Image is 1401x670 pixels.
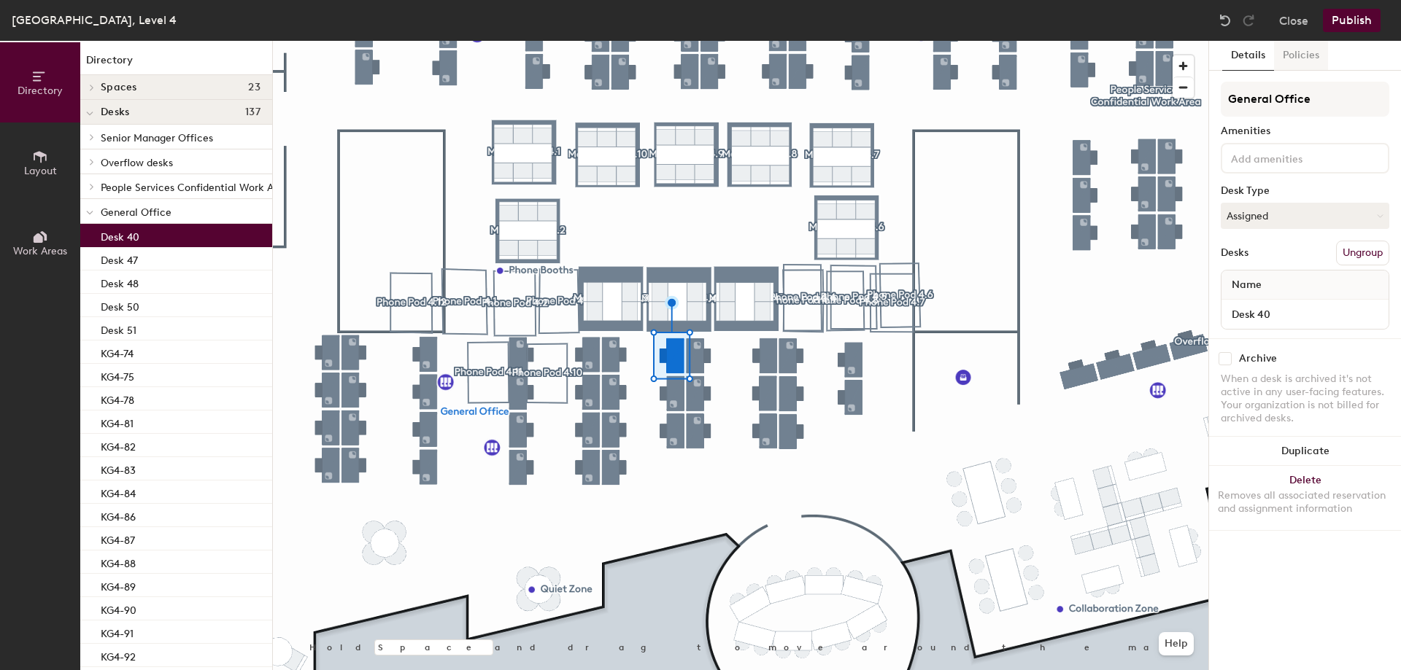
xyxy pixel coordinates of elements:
div: Removes all associated reservation and assignment information [1218,489,1392,515]
p: KG4-91 [101,623,134,640]
button: Ungroup [1336,241,1389,265]
span: Name [1224,272,1269,298]
span: Layout [24,165,57,177]
button: Assigned [1221,203,1389,229]
span: Overflow desks [101,157,173,169]
div: Desks [1221,247,1248,259]
button: Close [1279,9,1308,32]
span: Senior Manager Offices [101,132,213,144]
input: Add amenities [1228,149,1359,166]
p: KG4-75 [101,367,134,383]
div: Amenities [1221,125,1389,137]
div: [GEOGRAPHIC_DATA], Level 4 [12,11,177,29]
span: People Services Confidential Work Area [101,182,289,194]
span: Spaces [101,82,137,93]
button: Policies [1274,41,1328,71]
p: Desk 50 [101,297,139,313]
p: KG4-87 [101,530,135,547]
p: KG4-82 [101,437,136,453]
p: KG4-86 [101,507,136,523]
h1: Directory [80,52,272,75]
p: KG4-83 [101,460,136,477]
p: Desk 48 [101,273,139,290]
div: Archive [1239,353,1277,365]
span: 137 [245,106,260,118]
span: Desks [101,106,129,118]
button: Details [1222,41,1274,71]
span: Work Areas [13,245,67,257]
p: Desk 51 [101,320,136,337]
div: When a desk is archived it's not active in any user-facing features. Your organization is not bil... [1221,373,1389,425]
p: Desk 47 [101,250,138,267]
p: KG4-78 [101,390,134,407]
img: Redo [1241,13,1256,28]
span: Directory [18,85,63,97]
span: General Office [101,206,171,219]
button: Publish [1323,9,1381,32]
p: KG4-81 [101,413,134,430]
p: KG4-89 [101,577,136,593]
p: KG4-74 [101,343,134,360]
span: 23 [248,82,260,93]
button: DeleteRemoves all associated reservation and assignment information [1209,466,1401,530]
p: KG4-92 [101,647,136,663]
p: KG4-90 [101,600,136,617]
p: KG4-88 [101,553,136,570]
p: Desk 40 [101,227,139,244]
img: Undo [1218,13,1232,28]
input: Unnamed desk [1224,304,1386,324]
div: Desk Type [1221,185,1389,197]
button: Help [1159,632,1194,655]
p: KG4-84 [101,483,136,500]
button: Duplicate [1209,437,1401,466]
